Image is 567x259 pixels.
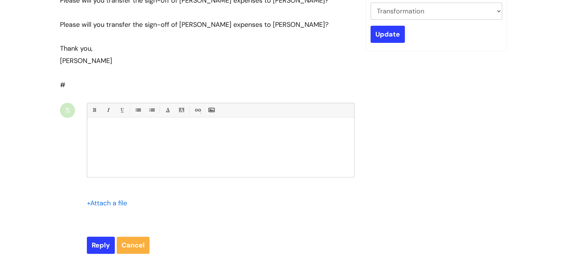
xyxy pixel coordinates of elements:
a: Back Color [177,105,186,115]
div: S [60,103,75,118]
span: [PERSON_NAME] [60,56,112,65]
a: 1. Ordered List (Ctrl-Shift-8) [147,105,156,115]
a: Bold (Ctrl-B) [89,105,99,115]
a: • Unordered List (Ctrl-Shift-7) [133,105,142,115]
a: Underline(Ctrl-U) [117,105,126,115]
a: Link [193,105,202,115]
div: Attach a file [87,197,132,209]
a: Italic (Ctrl-I) [103,105,113,115]
input: Reply [87,237,115,254]
input: Update [371,26,405,43]
a: Font Color [163,105,172,115]
span: Please will you transfer the sign-off of [PERSON_NAME] expenses to [PERSON_NAME]? [60,20,328,29]
a: Insert Image... [207,105,216,115]
span: Thank you, [60,44,92,53]
a: Cancel [117,237,149,254]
